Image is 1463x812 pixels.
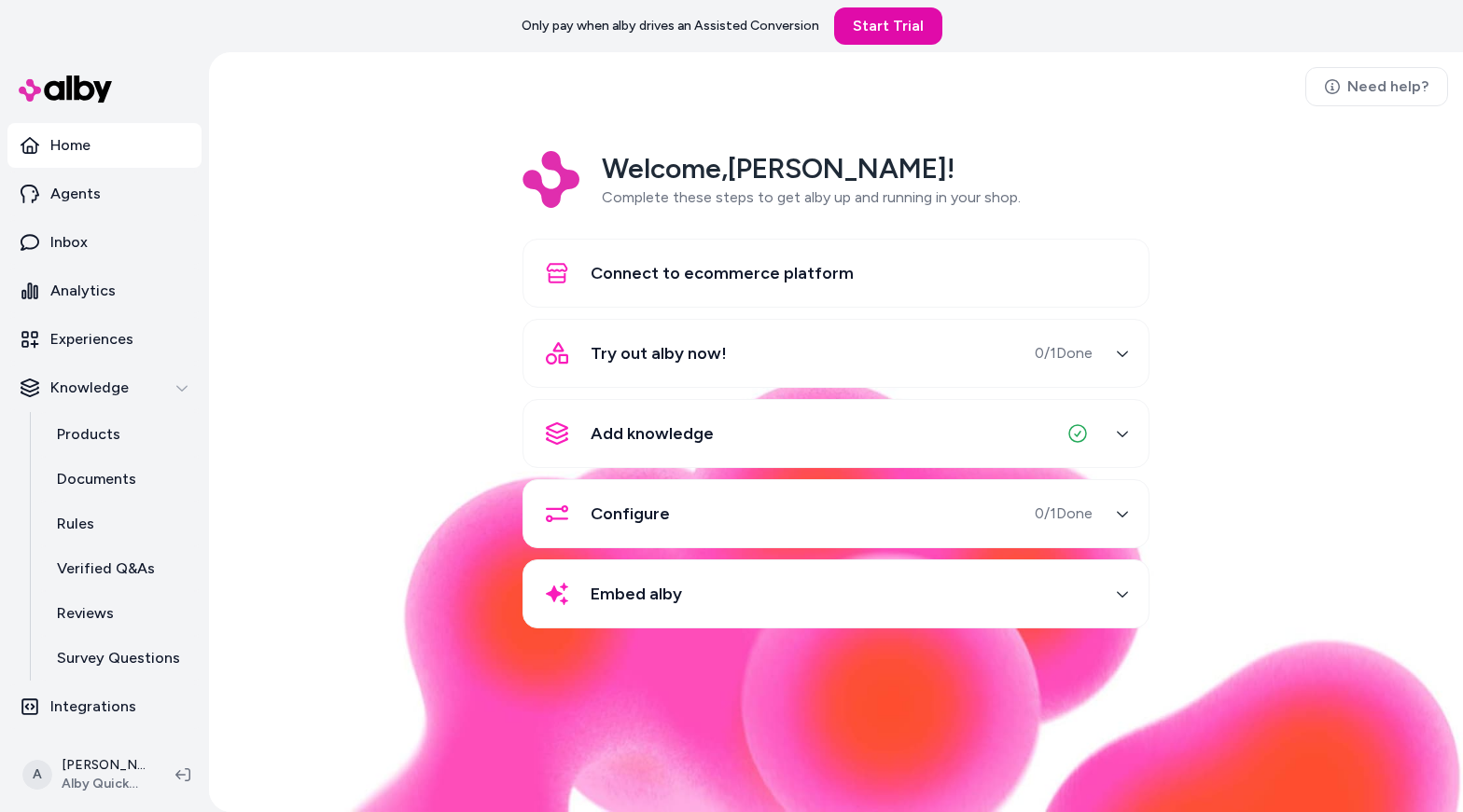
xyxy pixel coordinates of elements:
button: A[PERSON_NAME]Alby QuickStart Store [11,745,160,805]
a: Rules [38,502,202,546]
button: Configure0/1Done [535,491,1137,536]
span: 0 / 1 Done [1035,502,1093,525]
p: Integrations [50,695,136,718]
img: alby Bubble [209,378,1463,812]
img: alby Logo [19,76,112,103]
span: Configure [591,501,670,527]
span: Try out alby now! [591,340,727,366]
img: Logo [522,151,579,208]
p: Analytics [50,280,116,302]
span: Connect to ecommerce platform [591,260,854,286]
a: Home [7,123,202,168]
a: Documents [38,457,202,502]
p: Products [57,423,120,446]
span: A [22,760,52,790]
a: Products [38,412,202,457]
a: Need help? [1305,67,1448,106]
a: Start Trial [834,7,942,45]
p: Rules [57,513,94,535]
p: [PERSON_NAME] [62,756,146,775]
p: Agents [50,183,101,205]
button: Connect to ecommerce platform [535,251,1137,296]
button: Embed alby [535,571,1137,616]
span: Add knowledge [591,420,714,447]
button: Knowledge [7,365,202,410]
p: Experiences [50,328,133,351]
a: Agents [7,172,202,216]
a: Verified Q&As [38,546,202,591]
a: Integrations [7,684,202,729]
p: Documents [57,468,136,490]
a: Inbox [7,220,202,265]
p: Inbox [50,231,88,254]
a: Experiences [7,317,202,362]
p: Verified Q&As [57,557,155,580]
a: Reviews [38,591,202,636]
span: Complete these steps to get alby up and running in your shop. [602,188,1021,206]
p: Only pay when alby drives an Assisted Conversion [522,17,819,35]
span: Alby QuickStart Store [62,775,146,793]
p: Home [50,134,91,157]
a: Analytics [7,268,202,313]
button: Try out alby now!0/1Done [535,331,1137,376]
button: Add knowledge [535,411,1137,456]
span: 0 / 1 Done [1035,342,1093,365]
h2: Welcome, [PERSON_NAME] ! [602,151,1021,186]
p: Knowledge [50,377,129,399]
p: Survey Questions [57,647,180,669]
span: Embed alby [591,581,682,607]
a: Survey Questions [38,636,202,681]
p: Reviews [57,602,114,625]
